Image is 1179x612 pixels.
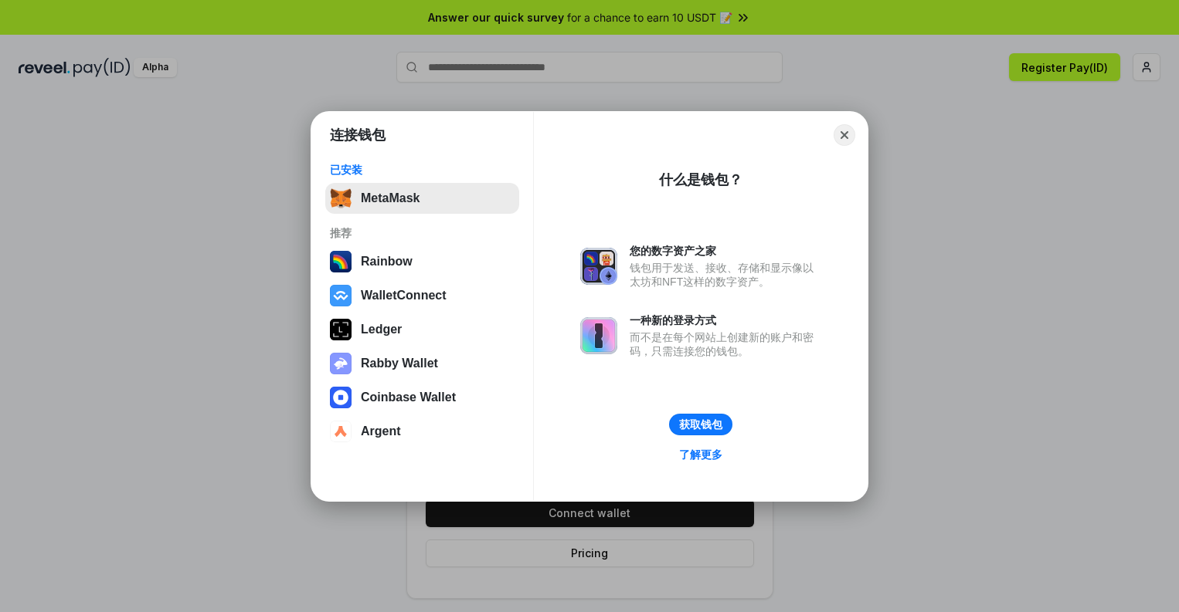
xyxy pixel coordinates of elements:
div: 而不是在每个网站上创建新的账户和密码，只需连接您的钱包。 [630,330,821,358]
div: WalletConnect [361,289,447,303]
a: 了解更多 [670,445,732,465]
div: 推荐 [330,226,515,240]
div: 已安装 [330,163,515,177]
img: svg+xml,%3Csvg%20width%3D%22120%22%20height%3D%22120%22%20viewBox%3D%220%200%20120%20120%22%20fil... [330,251,352,272]
div: 您的数字资产之家 [630,244,821,258]
button: Rainbow [325,246,519,277]
button: MetaMask [325,183,519,214]
img: svg+xml,%3Csvg%20xmlns%3D%22http%3A%2F%2Fwww.w3.org%2F2000%2Fsvg%22%20fill%3D%22none%22%20viewBox... [580,317,617,354]
div: 获取钱包 [679,418,722,431]
button: 获取钱包 [669,414,732,435]
button: Ledger [325,314,519,345]
div: 什么是钱包？ [659,171,742,189]
img: svg+xml,%3Csvg%20width%3D%2228%22%20height%3D%2228%22%20viewBox%3D%220%200%2028%2028%22%20fill%3D... [330,387,352,408]
div: Argent [361,424,401,438]
img: svg+xml,%3Csvg%20xmlns%3D%22http%3A%2F%2Fwww.w3.org%2F2000%2Fsvg%22%20width%3D%2228%22%20height%3... [330,319,352,340]
button: WalletConnect [325,280,519,311]
div: Rainbow [361,255,413,269]
div: MetaMask [361,191,420,205]
div: 了解更多 [679,448,722,462]
img: svg+xml,%3Csvg%20xmlns%3D%22http%3A%2F%2Fwww.w3.org%2F2000%2Fsvg%22%20fill%3D%22none%22%20viewBox... [330,353,352,374]
img: svg+xml,%3Csvg%20fill%3D%22none%22%20height%3D%2233%22%20viewBox%3D%220%200%2035%2033%22%20width%... [330,188,352,209]
button: Coinbase Wallet [325,382,519,413]
div: 钱包用于发送、接收、存储和显示像以太坊和NFT这样的数字资产。 [630,261,821,289]
div: Rabby Wallet [361,357,438,370]
div: Coinbase Wallet [361,391,456,404]
img: svg+xml,%3Csvg%20width%3D%2228%22%20height%3D%2228%22%20viewBox%3D%220%200%2028%2028%22%20fill%3D... [330,285,352,306]
img: svg+xml,%3Csvg%20width%3D%2228%22%20height%3D%2228%22%20viewBox%3D%220%200%2028%2028%22%20fill%3D... [330,421,352,442]
div: Ledger [361,323,402,336]
img: svg+xml,%3Csvg%20xmlns%3D%22http%3A%2F%2Fwww.w3.org%2F2000%2Fsvg%22%20fill%3D%22none%22%20viewBox... [580,248,617,285]
button: Rabby Wallet [325,348,519,379]
button: Close [834,124,855,146]
button: Argent [325,416,519,447]
h1: 连接钱包 [330,126,386,144]
div: 一种新的登录方式 [630,313,821,327]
